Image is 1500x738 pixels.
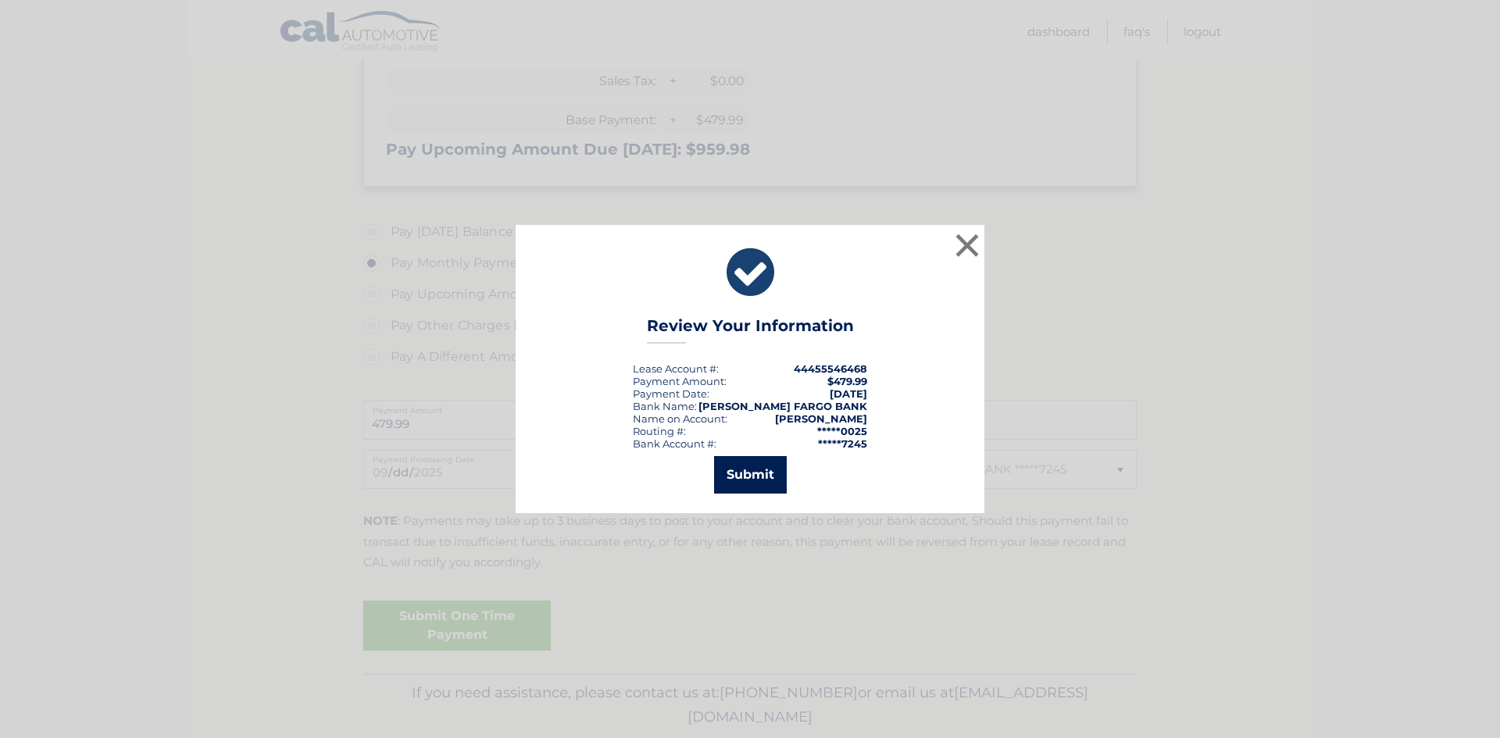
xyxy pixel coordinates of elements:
[952,230,983,261] button: ×
[698,400,867,412] strong: [PERSON_NAME] FARGO BANK
[633,362,719,375] div: Lease Account #:
[830,387,867,400] span: [DATE]
[633,425,686,437] div: Routing #:
[633,387,709,400] div: :
[794,362,867,375] strong: 44455546468
[827,375,867,387] span: $479.99
[633,437,716,450] div: Bank Account #:
[633,412,727,425] div: Name on Account:
[775,412,867,425] strong: [PERSON_NAME]
[647,316,854,344] h3: Review Your Information
[633,387,707,400] span: Payment Date
[714,456,787,494] button: Submit
[633,400,697,412] div: Bank Name:
[633,375,727,387] div: Payment Amount:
